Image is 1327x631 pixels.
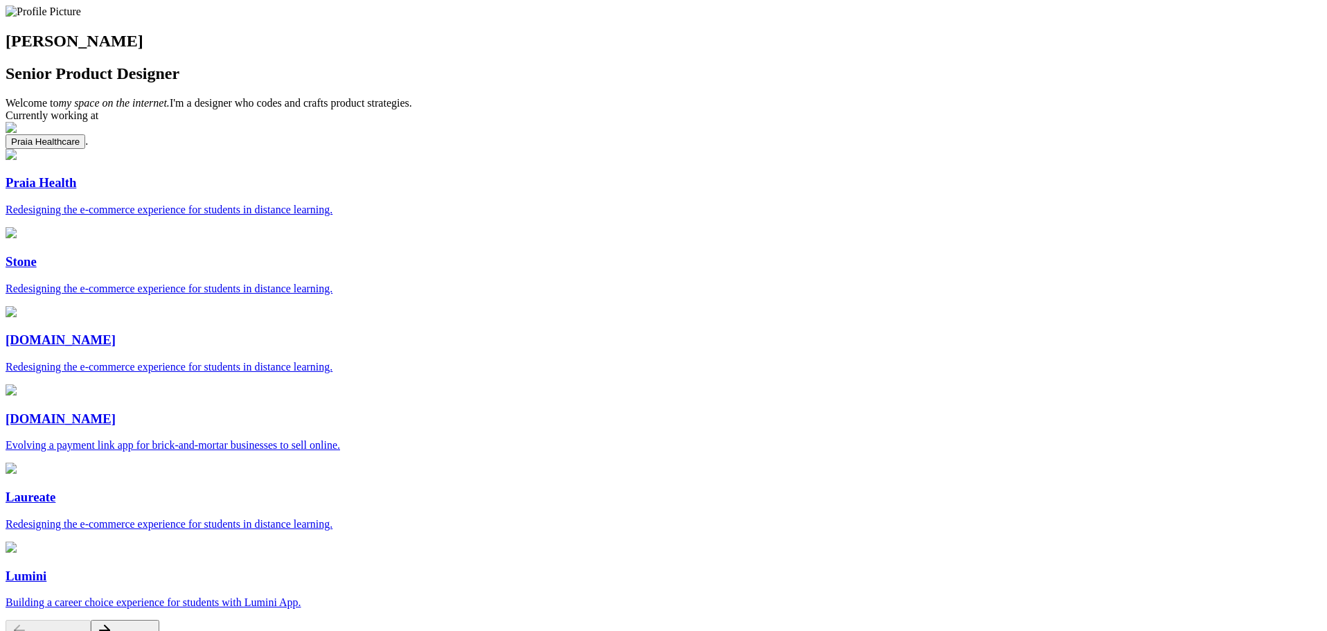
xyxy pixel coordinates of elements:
[6,463,17,474] img: Laureate-Home-p-1080.png
[6,384,1321,452] a: [DOMAIN_NAME]Evolving a payment link app for brick-and-mortar businesses to sell online.
[6,518,1321,531] p: Redesigning the e-commerce experience for students in distance learning.
[6,149,17,160] img: Laureate-Home-p-1080.png
[6,149,1321,216] a: Praia HealthRedesigning the e-commerce experience for students in distance learning.
[6,97,1321,147] span: Welcome to I'm a designer who codes and crafts product strategies. Currently working at .
[6,175,1321,190] h3: Praia Health
[6,227,1321,294] a: StoneRedesigning the e-commerce experience for students in distance learning.
[6,384,17,396] img: linkme_home.png
[6,254,1321,269] h3: Stone
[6,135,85,147] a: Praia Healthcare
[6,227,17,238] img: Laureate-Home-p-1080.png
[58,97,169,109] em: my space on the internet.
[6,490,1321,505] h3: Laureate
[6,542,1321,609] a: LuminiBuilding a career choice experience for students with Lumini App.
[6,306,1321,373] a: [DOMAIN_NAME]Redesigning the e-commerce experience for students in distance learning.
[6,332,1321,348] h3: [DOMAIN_NAME]
[6,569,1321,584] h3: Lumini
[6,439,1321,452] p: Evolving a payment link app for brick-and-mortar businesses to sell online.
[6,32,1321,51] h1: [PERSON_NAME]
[6,361,1321,373] p: Redesigning the e-commerce experience for students in distance learning.
[6,411,1321,427] h3: [DOMAIN_NAME]
[6,204,1321,216] p: Redesigning the e-commerce experience for students in distance learning.
[6,122,77,134] img: hidden image
[6,64,1321,83] h2: Senior Product Designer
[6,283,1321,295] p: Redesigning the e-commerce experience for students in distance learning.
[6,596,1321,609] p: Building a career choice experience for students with Lumini App.
[6,463,1321,530] a: LaureateRedesigning the e-commerce experience for students in distance learning.
[6,134,85,149] button: Praia Healthcare
[6,306,17,317] img: Laureate-Home-p-1080.png
[6,542,17,553] img: Thumbnail.png
[6,6,81,18] img: Profile Picture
